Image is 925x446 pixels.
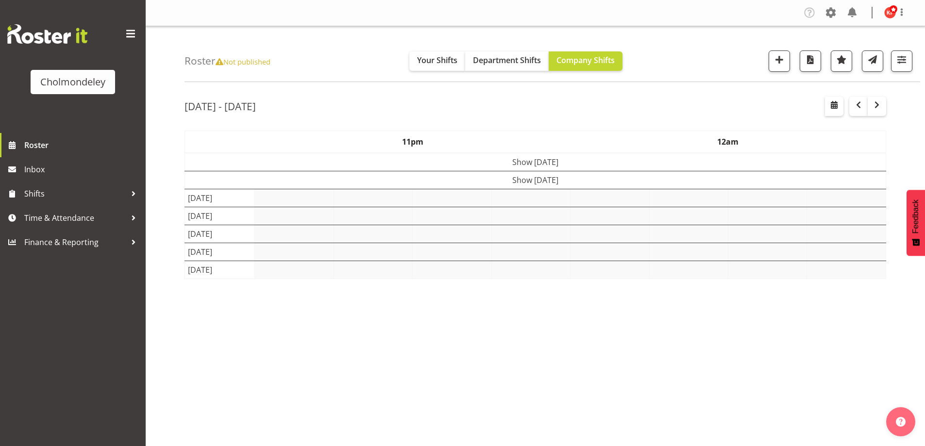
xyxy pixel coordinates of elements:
img: Rosterit website logo [7,24,87,44]
span: Finance & Reporting [24,235,126,249]
span: Company Shifts [556,55,615,66]
h4: Roster [185,55,270,66]
button: Filter Shifts [891,50,912,72]
span: Department Shifts [473,55,541,66]
td: Show [DATE] [185,171,886,189]
th: 12am [571,131,886,153]
img: katie-foote10905.jpg [884,7,896,18]
span: Time & Attendance [24,211,126,225]
h2: [DATE] - [DATE] [185,100,256,113]
span: Your Shifts [417,55,457,66]
span: Not published [216,57,270,66]
span: Roster [24,138,141,152]
span: Shifts [24,186,126,201]
button: Feedback - Show survey [907,190,925,256]
div: Cholmondeley [40,75,105,89]
button: Send a list of all shifts for the selected filtered period to all rostered employees. [862,50,883,72]
button: Add a new shift [769,50,790,72]
button: Download a PDF of the roster according to the set date range. [800,50,821,72]
td: [DATE] [185,189,255,207]
td: Show [DATE] [185,153,886,171]
button: Department Shifts [465,51,549,71]
img: help-xxl-2.png [896,417,906,427]
th: 11pm [255,131,571,153]
td: [DATE] [185,207,255,225]
button: Company Shifts [549,51,622,71]
button: Your Shifts [409,51,465,71]
span: Inbox [24,162,141,177]
td: [DATE] [185,225,255,243]
button: Select a specific date within the roster. [825,97,843,116]
td: [DATE] [185,243,255,261]
td: [DATE] [185,261,255,279]
span: Feedback [911,199,920,233]
button: Highlight an important date within the roster. [831,50,852,72]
